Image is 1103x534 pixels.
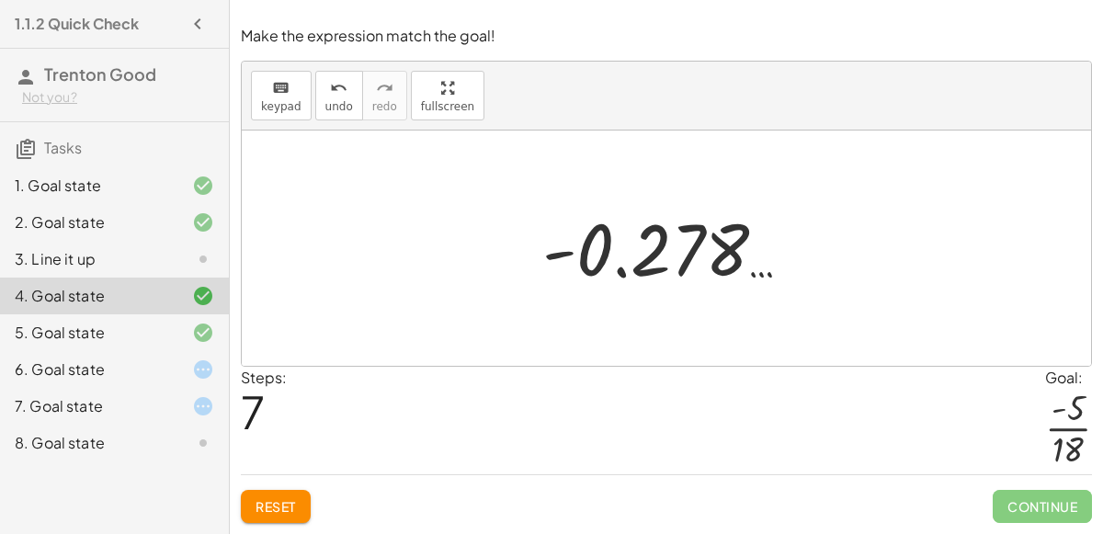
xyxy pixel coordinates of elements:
div: 2. Goal state [15,211,163,233]
div: 3. Line it up [15,248,163,270]
i: Task finished and correct. [192,175,214,197]
div: 8. Goal state [15,432,163,454]
label: Steps: [241,368,287,387]
i: Task finished and correct. [192,285,214,307]
span: Reset [256,498,296,515]
i: keyboard [272,77,290,99]
span: 7 [241,383,265,439]
i: Task finished and correct. [192,211,214,233]
i: Task not started. [192,248,214,270]
span: Trenton Good [44,63,156,85]
span: keypad [261,100,301,113]
div: 4. Goal state [15,285,163,307]
button: undoundo [315,71,363,120]
i: Task not started. [192,432,214,454]
i: redo [376,77,393,99]
button: Reset [241,490,311,523]
div: 6. Goal state [15,358,163,381]
button: fullscreen [411,71,484,120]
div: 1. Goal state [15,175,163,197]
i: undo [330,77,347,99]
i: Task started. [192,395,214,417]
span: undo [325,100,353,113]
div: Not you? [22,88,214,107]
div: Goal: [1045,367,1092,389]
button: keyboardkeypad [251,71,312,120]
p: Make the expression match the goal! [241,26,1092,47]
i: Task finished and correct. [192,322,214,344]
div: 5. Goal state [15,322,163,344]
span: redo [372,100,397,113]
span: Tasks [44,138,82,157]
button: redoredo [362,71,407,120]
div: 7. Goal state [15,395,163,417]
i: Task started. [192,358,214,381]
span: fullscreen [421,100,474,113]
h4: 1.1.2 Quick Check [15,13,139,35]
